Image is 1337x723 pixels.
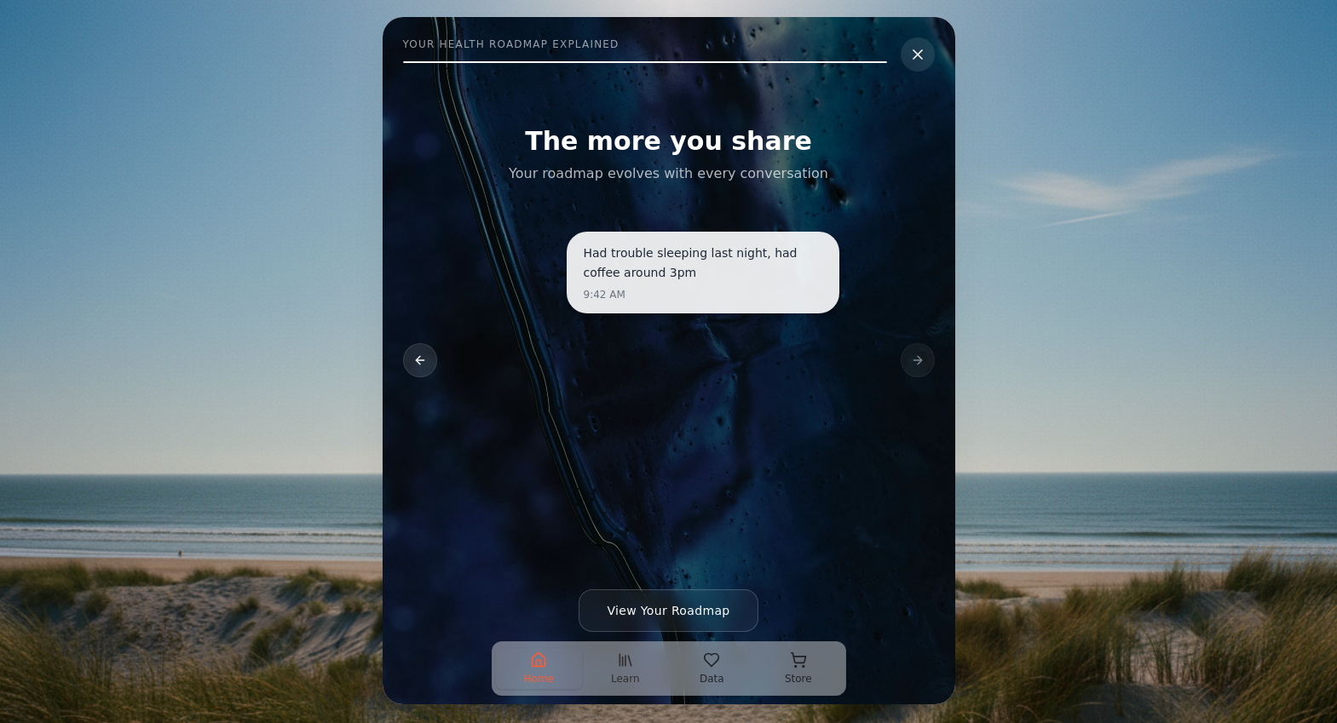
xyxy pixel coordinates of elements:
p: Your roadmap evolves with every conversation [478,164,860,184]
button: View Your Roadmap [579,589,758,632]
span: Home [524,672,554,686]
span: Store [785,672,812,686]
h2: The more you share [478,126,860,157]
span: View Your Roadmap [607,604,729,617]
span: Data [700,672,724,686]
div: Had trouble sleeping last night, had coffee around 3pm [584,244,822,283]
div: 9:42 AM [584,288,822,301]
span: Learn [611,672,640,686]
